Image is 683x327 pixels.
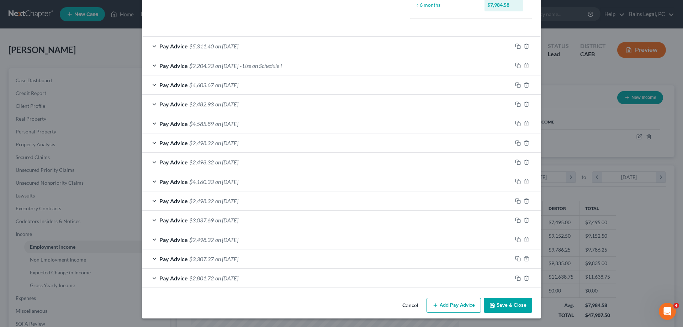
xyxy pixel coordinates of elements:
span: $3,037.69 [189,217,214,223]
span: $2,204.23 [189,62,214,69]
span: Pay Advice [159,197,188,204]
span: $2,498.32 [189,197,214,204]
span: on [DATE] [215,101,238,107]
span: on [DATE] [215,236,238,243]
div: ÷ 6 months [412,1,481,9]
span: $3,307.37 [189,255,214,262]
span: on [DATE] [215,275,238,281]
span: $4,585.89 [189,120,214,127]
span: Pay Advice [159,139,188,146]
span: $4,603.67 [189,81,214,88]
span: $4,160.33 [189,178,214,185]
span: Pay Advice [159,217,188,223]
span: on [DATE] [215,159,238,165]
span: Pay Advice [159,255,188,262]
span: $5,311.40 [189,43,214,49]
span: Pay Advice [159,43,188,49]
span: Pay Advice [159,159,188,165]
span: $2,498.32 [189,159,214,165]
span: - Use on Schedule I [240,62,282,69]
button: Add Pay Advice [427,298,481,313]
span: on [DATE] [215,120,238,127]
span: on [DATE] [215,43,238,49]
iframe: Intercom live chat [659,303,676,320]
span: on [DATE] [215,255,238,262]
span: on [DATE] [215,197,238,204]
span: Pay Advice [159,120,188,127]
span: $2,498.32 [189,139,214,146]
span: Pay Advice [159,101,188,107]
span: $2,482.93 [189,101,214,107]
span: $2,498.32 [189,236,214,243]
span: Pay Advice [159,81,188,88]
span: Pay Advice [159,62,188,69]
span: Pay Advice [159,275,188,281]
button: Save & Close [484,298,532,313]
span: Pay Advice [159,236,188,243]
span: on [DATE] [215,178,238,185]
span: on [DATE] [215,139,238,146]
button: Cancel [397,299,424,313]
span: on [DATE] [215,81,238,88]
span: on [DATE] [215,217,238,223]
span: on [DATE] [215,62,238,69]
span: $2,801.72 [189,275,214,281]
span: 4 [673,303,679,308]
span: Pay Advice [159,178,188,185]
